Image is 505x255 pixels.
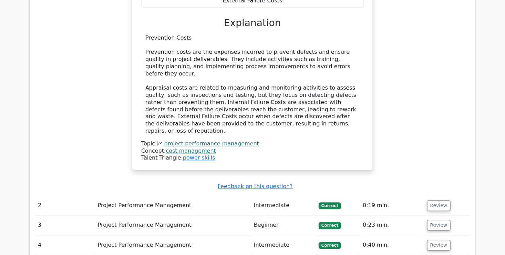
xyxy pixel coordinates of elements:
span: Correct [319,202,341,209]
td: 0:23 min. [360,215,424,235]
a: project performance management [164,140,259,147]
td: Intermediate [251,196,316,215]
h3: Explanation [145,17,360,29]
button: Review [427,240,451,251]
div: Concept: [141,147,364,155]
td: 2 [35,196,95,215]
td: Project Performance Management [95,215,251,235]
div: Talent Triangle: [141,140,364,162]
span: Correct [319,222,341,229]
td: Project Performance Management [95,235,251,255]
button: Review [427,200,451,211]
td: Beginner [251,215,316,235]
td: 0:40 min. [360,235,424,255]
a: cost management [166,147,216,154]
div: Topic: [141,140,364,147]
td: Project Performance Management [95,196,251,215]
a: power skills [183,154,215,161]
button: Review [427,220,451,231]
td: 0:19 min. [360,196,424,215]
span: Correct [319,242,341,249]
div: Prevention Costs Prevention costs are the expenses incurred to prevent defects and ensure quality... [145,34,360,135]
td: 3 [35,215,95,235]
a: Feedback on this question? [218,183,293,190]
td: 4 [35,235,95,255]
td: Intermediate [251,235,316,255]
